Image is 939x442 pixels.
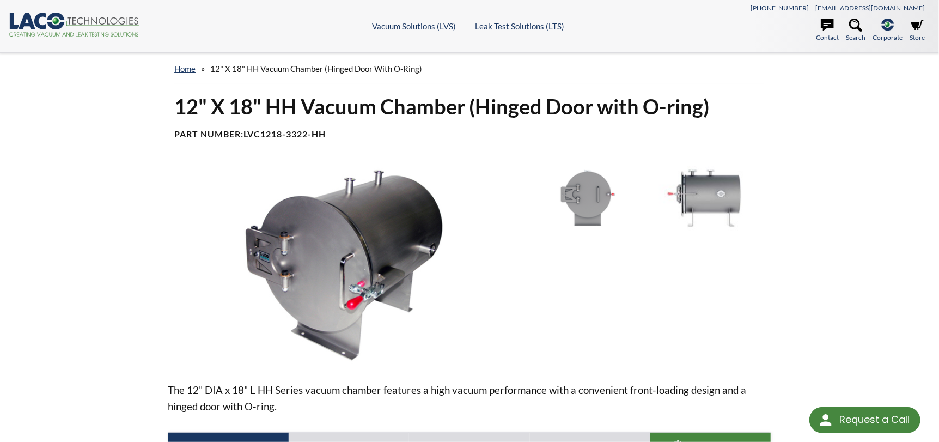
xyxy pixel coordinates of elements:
[910,19,925,43] a: Store
[475,21,564,31] a: Leak Test Solutions (LTS)
[243,129,326,139] b: LVC1218-3322-HH
[174,53,765,84] div: »
[174,93,765,120] h1: 12" X 18" HH Vacuum Chamber (Hinged Door with O-ring)
[168,166,521,365] img: LVC1218-3322-HH, angled view
[650,166,766,231] img: LVC1218-3322-HH Vaccum Chamber, side view
[839,407,910,432] div: Request a Call
[174,129,765,140] h4: Part Number:
[210,64,422,74] span: 12" X 18" HH Vacuum Chamber (Hinged Door with O-ring)
[168,382,771,415] p: The 12" DIA x 18" L HH Series vacuum chamber features a high vacuum performance with a convenient...
[846,19,865,43] a: Search
[372,21,456,31] a: Vacuum Solutions (LVS)
[817,411,834,429] img: round button
[174,64,196,74] a: home
[815,4,925,12] a: [EMAIL_ADDRESS][DOMAIN_NAME]
[530,166,645,231] img: LVC1218-3322-HH Vacuum Chamber, front view
[816,19,839,43] a: Contact
[809,407,920,433] div: Request a Call
[873,32,903,43] span: Corporate
[751,4,809,12] a: [PHONE_NUMBER]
